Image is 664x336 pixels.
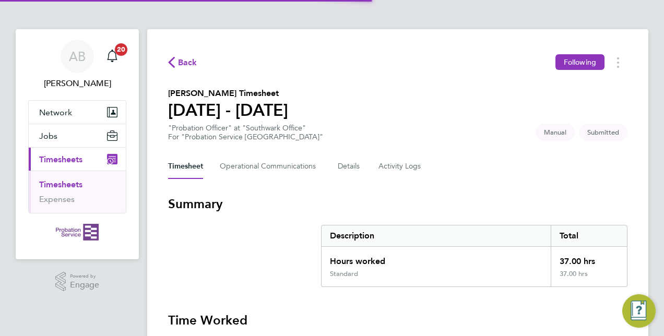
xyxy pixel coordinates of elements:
[39,179,82,189] a: Timesheets
[609,54,627,70] button: Timesheets Menu
[16,29,139,259] nav: Main navigation
[70,281,99,290] span: Engage
[168,87,288,100] h2: [PERSON_NAME] Timesheet
[28,77,126,90] span: Alastair Brown
[39,154,82,164] span: Timesheets
[330,270,358,278] div: Standard
[168,100,288,121] h1: [DATE] - [DATE]
[29,171,126,213] div: Timesheets
[220,154,321,179] button: Operational Communications
[322,247,551,270] div: Hours worked
[551,225,627,246] div: Total
[29,124,126,147] button: Jobs
[115,43,127,56] span: 20
[551,247,627,270] div: 37.00 hrs
[29,101,126,124] button: Network
[168,133,323,141] div: For "Probation Service [GEOGRAPHIC_DATA]"
[168,56,197,69] button: Back
[322,225,551,246] div: Description
[39,194,75,204] a: Expenses
[29,148,126,171] button: Timesheets
[536,124,575,141] span: This timesheet was manually created.
[168,124,323,141] div: "Probation Officer" at "Southwark Office"
[564,57,596,67] span: Following
[70,272,99,281] span: Powered by
[39,107,72,117] span: Network
[555,54,604,70] button: Following
[551,270,627,286] div: 37.00 hrs
[168,154,203,179] button: Timesheet
[56,224,98,241] img: probationservice-logo-retina.png
[579,124,627,141] span: This timesheet is Submitted.
[28,224,126,241] a: Go to home page
[168,196,627,212] h3: Summary
[55,272,100,292] a: Powered byEngage
[321,225,627,287] div: Summary
[338,154,362,179] button: Details
[39,131,57,141] span: Jobs
[102,40,123,73] a: 20
[168,312,627,329] h3: Time Worked
[178,56,197,69] span: Back
[622,294,656,328] button: Engage Resource Center
[69,50,86,63] span: AB
[378,154,422,179] button: Activity Logs
[28,40,126,90] a: AB[PERSON_NAME]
